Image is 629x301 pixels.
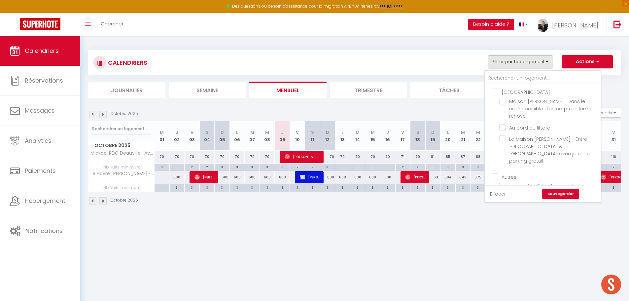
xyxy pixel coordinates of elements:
span: Messages [25,106,55,115]
div: Filtrer par hébergement [484,70,601,203]
th: 09 [275,121,290,151]
span: [PERSON_NAME] [285,150,320,163]
li: Journalier [88,82,165,98]
div: 600 [245,171,260,183]
div: 81 [425,151,440,163]
div: 2 [200,164,215,170]
abbr: S [311,129,314,135]
span: Maison [PERSON_NAME] · Dans le cadre paisible d'un corps de ferme rénové [509,98,593,119]
div: 3 [380,184,395,190]
li: Trimestre [330,82,407,98]
div: 3 [305,184,320,190]
div: 3 [426,184,440,190]
div: 600 [320,171,335,183]
span: Notifications [25,227,63,235]
div: 70 [185,151,200,163]
div: 70 [215,151,230,163]
abbr: M [265,129,269,135]
div: 3 [260,164,275,170]
div: 600 [229,171,245,183]
div: 70 [245,151,260,163]
li: Semaine [169,82,246,98]
div: 600 [335,171,350,183]
abbr: J [386,129,389,135]
div: 3 [170,164,185,170]
div: 3 [396,184,410,190]
h3: CALENDRIERS [106,55,147,70]
div: 3 [215,164,229,170]
button: Actions [562,55,613,68]
span: Le Havre [PERSON_NAME] · Large Villa indoor... · Large Villa indoor swimming pool pétanque court [89,171,156,176]
abbr: M [250,129,254,135]
div: 3 [200,184,215,190]
div: 3 [170,184,185,190]
div: 600 [260,171,275,183]
div: 604 [440,171,456,183]
div: 3 [155,164,169,170]
span: Au bord du littoral [509,125,551,131]
abbr: D [431,129,435,135]
th: 19 [425,121,440,151]
strong: >>> ICI <<<< [380,3,403,9]
div: 70 [350,151,365,163]
th: 31 [606,121,621,151]
div: 3 [215,184,229,190]
div: 600 [169,171,185,183]
div: 3 [410,184,425,190]
div: 3 [185,184,199,190]
span: [PERSON_NAME] [300,171,320,183]
div: 85 [440,151,456,163]
abbr: D [221,129,224,135]
th: 13 [335,121,350,151]
abbr: M [356,129,360,135]
th: 18 [410,121,426,151]
div: 70 [320,151,335,163]
p: Octobre 2025 [111,111,138,117]
abbr: S [416,129,419,135]
button: Filtrer par hébergement [489,55,552,68]
div: 3 [380,164,395,170]
div: 3 [320,184,335,190]
th: 14 [350,121,365,151]
div: 79 [410,151,426,163]
div: 3 [365,184,380,190]
th: 05 [215,121,230,151]
div: 3 [290,184,305,190]
abbr: V [401,129,404,135]
th: 22 [471,121,486,151]
div: 3 [350,184,365,190]
div: 3 [335,164,350,170]
div: 3 [471,164,485,170]
abbr: J [281,129,284,135]
div: 600 [350,171,365,183]
span: Autres [502,174,516,180]
span: Analytics [25,136,52,145]
th: 07 [245,121,260,151]
div: 600 [365,171,380,183]
div: 600 [215,171,230,183]
div: 70 [380,151,395,163]
span: La Maison [PERSON_NAME] - Entre [GEOGRAPHIC_DATA] & [GEOGRAPHIC_DATA] avec jardin et parking gratuit [509,136,591,164]
div: 70 [229,151,245,163]
div: 2 [185,164,199,170]
span: Réservations [25,76,63,85]
th: 15 [365,121,380,151]
div: 3 [606,184,621,190]
span: [PERSON_NAME] [405,171,425,183]
abbr: S [206,129,209,135]
div: 3 [275,184,290,190]
div: 3 [440,184,455,190]
abbr: V [612,129,615,135]
abbr: D [326,129,329,135]
abbr: M [476,129,480,135]
div: 3 [471,184,485,190]
div: 88 [471,151,486,163]
th: 16 [380,121,395,151]
div: 2 [410,164,425,170]
abbr: V [191,129,193,135]
div: Ouvrir le chat [601,275,621,294]
div: 2 [290,164,305,170]
div: 2 [606,164,621,170]
abbr: L [341,129,343,135]
div: 3 [260,184,275,190]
